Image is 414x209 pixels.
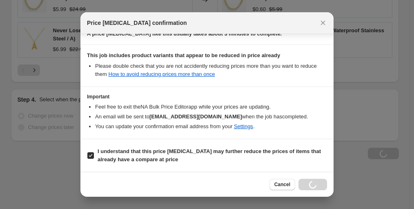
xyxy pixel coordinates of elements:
li: Please double check that you are not accidently reducing prices more than you want to reduce them [95,62,327,78]
a: Settings [234,123,253,129]
li: Feel free to exit the NA Bulk Price Editor app while your prices are updating. [95,103,327,111]
b: This job includes product variants that appear to be reduced in price already [87,52,280,58]
li: An email will be sent to when the job has completed . [95,113,327,121]
button: Close [317,17,329,29]
b: A price [MEDICAL_DATA] like this usually takes about 3 minutes to complete. [87,31,282,37]
button: Cancel [269,179,295,190]
b: I understand that this price [MEDICAL_DATA] may further reduce the prices of items that already h... [98,148,321,162]
li: You can update your confirmation email address from your . [95,122,327,131]
b: [EMAIL_ADDRESS][DOMAIN_NAME] [149,113,242,120]
a: How to avoid reducing prices more than once [109,71,215,77]
span: Price [MEDICAL_DATA] confirmation [87,19,187,27]
span: Cancel [274,181,290,188]
h3: Important [87,93,327,100]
